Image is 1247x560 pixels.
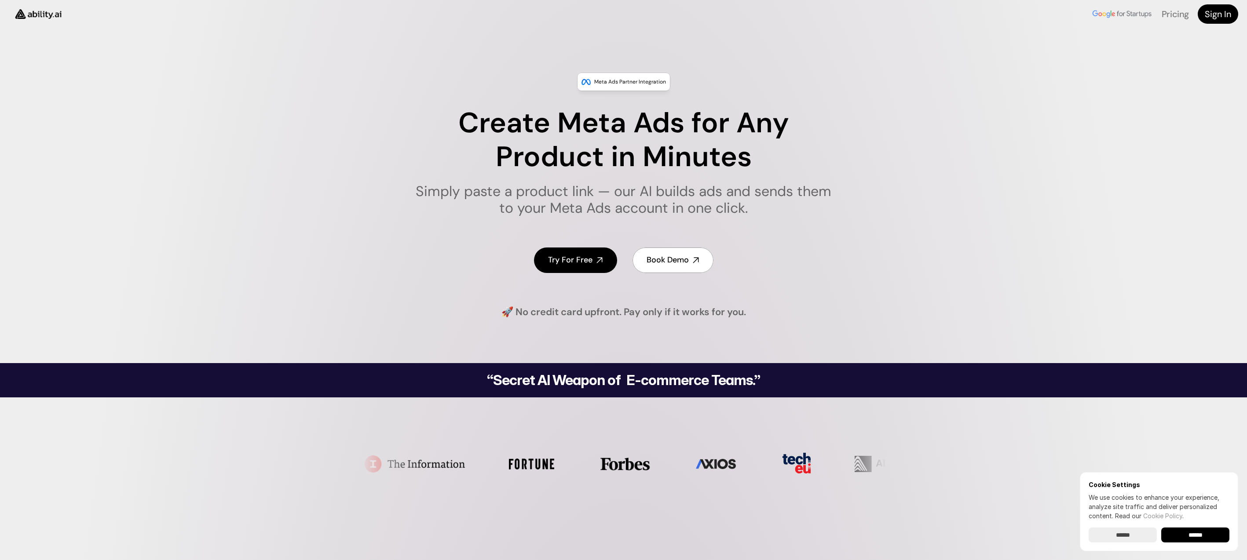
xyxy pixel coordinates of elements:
[1205,8,1231,20] h4: Sign In
[594,77,666,86] p: Meta Ads Partner Integration
[548,255,592,265] h4: Try For Free
[1089,481,1229,488] h6: Cookie Settings
[1115,512,1184,520] span: Read our .
[1162,8,1189,20] a: Pricing
[501,305,746,319] h4: 🚀 No credit card upfront. Pay only if it works for you.
[1089,493,1229,520] p: We use cookies to enhance your experience, analyze site traffic and deliver personalized content.
[534,247,617,273] a: Try For Free
[410,106,837,174] h1: Create Meta Ads for Any Product in Minutes
[464,373,783,387] h2: “Secret AI Weapon of E-commerce Teams.”
[1198,4,1238,24] a: Sign In
[633,247,713,273] a: Book Demo
[1143,512,1182,520] a: Cookie Policy
[410,183,837,217] h1: Simply paste a product link — our AI builds ads and sends them to your Meta Ads account in one cl...
[647,255,689,265] h4: Book Demo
